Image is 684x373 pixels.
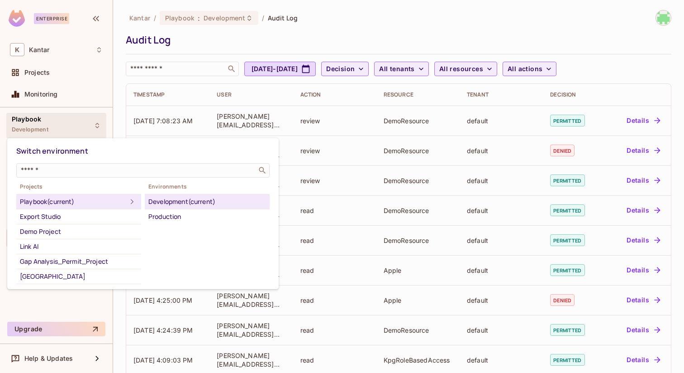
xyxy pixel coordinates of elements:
[20,196,127,207] div: Playbook (current)
[16,183,141,190] span: Projects
[20,256,138,267] div: Gap Analysis_Permit_Project
[148,196,266,207] div: Development (current)
[16,146,88,156] span: Switch environment
[20,241,138,252] div: Link AI
[148,211,266,222] div: Production
[145,183,270,190] span: Environments
[20,211,138,222] div: Export Studio
[20,271,138,282] div: [GEOGRAPHIC_DATA]
[20,226,138,237] div: Demo Project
